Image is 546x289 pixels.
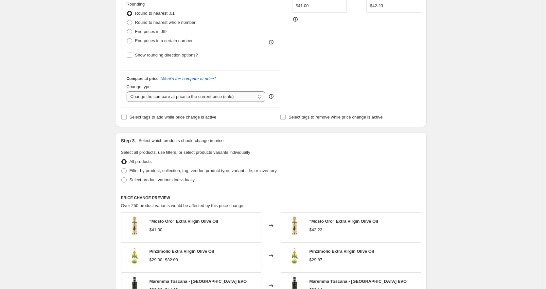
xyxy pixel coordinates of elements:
[127,84,151,89] span: Change type
[309,279,407,284] span: Maremma Toscana - [GEOGRAPHIC_DATA] EVO
[150,219,218,224] span: "Mosto Oro" Extra Virgin Olive Oil
[309,249,374,254] span: Pinzimolio Extra Virgin Olive Oil
[135,53,198,57] span: Show rounding direction options?
[309,227,323,233] div: $42.23
[130,177,195,182] span: Select product variants individually
[125,216,144,235] img: Untitled-1_0021_MOSTO-ORO_1800x1800_5833181d-6720-45b5-9dbc-b1c401e4babc_80x.jpg
[130,115,217,120] span: Select tags to add while price change is active
[135,20,196,25] span: Round to nearest whole number
[150,249,214,254] span: Pinzimolio Extra Virgin Olive Oil
[285,216,304,235] img: Untitled-1_0021_MOSTO-ORO_1800x1800_5833181d-6720-45b5-9dbc-b1c401e4babc_80x.jpg
[165,257,178,263] strike: $32.00
[135,11,175,16] span: Round to nearest .01
[127,76,159,81] h3: Compare at price
[135,38,193,43] span: End prices in a certain number
[296,3,309,9] div: $41.00
[130,159,152,164] span: All products
[125,246,144,265] img: Untitled-1_0020_natives-olivenoel-extra-pinzimolio-500ml_1800x1800_8aab3bbb-4cec-45d9-9eb8-9bb0fc...
[121,195,421,201] h6: PRICE CHANGE PREVIEW
[289,115,383,120] span: Select tags to remove while price change is active
[121,203,245,208] span: Over 250 product variants would be affected by this price change:
[121,137,136,144] h2: Step 3.
[150,257,163,263] div: $29.00
[127,2,145,7] span: Rounding
[150,227,163,233] div: $41.00
[370,3,383,9] div: $42.23
[121,150,250,155] span: Select all products, use filters, or select products variants individually
[135,29,167,34] span: End prices in .99
[138,137,223,144] p: Select which products should change in price
[268,93,274,100] div: help
[130,168,277,173] span: Filter by product, collection, tag, vendor, product type, variant title, or inventory
[309,257,323,263] div: $29.87
[161,76,217,81] button: What's the compare at price?
[285,246,304,265] img: Untitled-1_0020_natives-olivenoel-extra-pinzimolio-500ml_1800x1800_8aab3bbb-4cec-45d9-9eb8-9bb0fc...
[150,279,247,284] span: Maremma Toscana - [GEOGRAPHIC_DATA] EVO
[309,219,378,224] span: "Mosto Oro" Extra Virgin Olive Oil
